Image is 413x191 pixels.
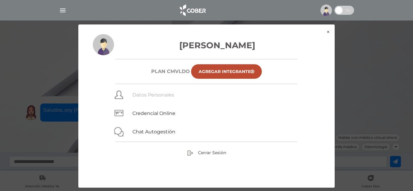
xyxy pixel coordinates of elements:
[187,150,226,155] a: Cerrar Sesión
[320,5,332,16] img: profile-placeholder.svg
[93,34,114,55] img: profile-placeholder.svg
[187,150,193,156] img: sign-out.png
[132,92,174,98] a: Datos Personales
[59,7,67,14] img: Cober_menu-lines-white.svg
[198,150,226,155] span: Cerrar Sesión
[151,68,190,74] h6: Plan CMVLDO
[93,39,320,52] h3: [PERSON_NAME]
[177,3,208,18] img: logo_cober_home-white.png
[132,129,175,135] a: Chat Autogestión
[191,64,262,79] a: Agregar Integrante
[132,110,175,116] a: Credencial Online
[322,24,335,40] button: ×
